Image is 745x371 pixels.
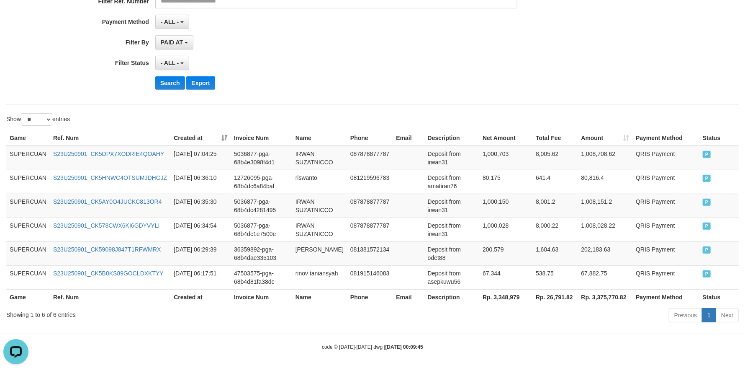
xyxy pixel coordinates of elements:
[6,241,50,265] td: SUPERCUAN
[532,130,578,146] th: Total Fee
[578,265,633,289] td: 67,882.75
[699,289,739,305] th: Status
[578,146,633,170] td: 1,008,708.62
[231,194,292,218] td: 5036877-pga-68b4dc4281495
[161,60,179,66] span: - ALL -
[669,308,702,322] a: Previous
[424,289,479,305] th: Description
[231,265,292,289] td: 47503575-pga-68b4d81fa38dc
[703,223,711,230] span: PAID
[6,113,70,126] label: Show entries
[292,289,347,305] th: Name
[170,289,231,305] th: Created at
[50,130,170,146] th: Ref. Num
[424,130,479,146] th: Description
[716,308,739,322] a: Next
[53,174,167,181] a: S23U250901_CK5HNWC4OTSUMJDHGJZ
[155,15,189,29] button: - ALL -
[632,130,699,146] th: Payment Method
[702,308,716,322] a: 1
[292,218,347,241] td: IRWAN SUZATNICCO
[393,289,424,305] th: Email
[161,39,183,46] span: PAID AT
[170,170,231,194] td: [DATE] 06:36:10
[632,218,699,241] td: QRIS Payment
[424,170,479,194] td: Deposit from amatiran76
[479,218,532,241] td: 1,000,028
[53,270,164,277] a: S23U250901_CK5B8KS89GOCLDXKTYY
[170,265,231,289] td: [DATE] 06:17:51
[231,146,292,170] td: 5036877-pga-68b4e3098f4d1
[231,241,292,265] td: 36359892-pga-68b4dae335103
[424,241,479,265] td: Deposit from odet88
[347,130,393,146] th: Phone
[170,130,231,146] th: Created at: activate to sort column ascending
[3,3,28,29] button: Open LiveChat chat widget
[578,194,633,218] td: 1,008,151.2
[532,170,578,194] td: 641.4
[424,218,479,241] td: Deposit from irwan31
[578,170,633,194] td: 80,816.4
[347,194,393,218] td: 087878877787
[632,146,699,170] td: QRIS Payment
[170,146,231,170] td: [DATE] 07:04:25
[322,344,423,350] small: code © [DATE]-[DATE] dwg |
[703,270,711,278] span: PAID
[479,241,532,265] td: 200,579
[231,289,292,305] th: Invoice Num
[6,170,50,194] td: SUPERCUAN
[578,289,633,305] th: Rp. 3,375,770.82
[532,194,578,218] td: 8,001.2
[703,151,711,158] span: PAID
[292,194,347,218] td: IRWAN SUZATNICCO
[632,265,699,289] td: QRIS Payment
[699,130,739,146] th: Status
[6,194,50,218] td: SUPERCUAN
[170,218,231,241] td: [DATE] 06:34:54
[161,18,179,25] span: - ALL -
[532,218,578,241] td: 8,000.22
[53,198,162,205] a: S23U250901_CK5AY0O4JUCKC813OR4
[532,289,578,305] th: Rp. 26,791.82
[479,170,532,194] td: 80,175
[6,218,50,241] td: SUPERCUAN
[292,170,347,194] td: riswanto
[53,246,161,253] a: S23U250901_CK59098J847T1RFWMRX
[479,289,532,305] th: Rp. 3,348,979
[292,241,347,265] td: [PERSON_NAME]
[6,289,50,305] th: Game
[347,170,393,194] td: 081219596783
[53,222,159,229] a: S23U250901_CK578CWX6KI6GDYVYLI
[347,241,393,265] td: 081381572134
[532,241,578,265] td: 1,604.63
[347,146,393,170] td: 087878877787
[231,218,292,241] td: 5036877-pga-68b4dc1e7500e
[479,130,532,146] th: Net Amount
[292,265,347,289] td: rinov taniansyah
[632,241,699,265] td: QRIS Payment
[385,344,423,350] strong: [DATE] 00:09:45
[6,307,304,319] div: Showing 1 to 6 of 6 entries
[231,130,292,146] th: Invoice Num
[155,35,193,49] button: PAID AT
[703,199,711,206] span: PAID
[155,56,189,70] button: - ALL -
[6,146,50,170] td: SUPERCUAN
[53,150,164,157] a: S23U250901_CK5DPX7XODRIE4QOAHY
[578,218,633,241] td: 1,008,028.22
[393,130,424,146] th: Email
[632,194,699,218] td: QRIS Payment
[170,194,231,218] td: [DATE] 06:35:30
[479,146,532,170] td: 1,000,703
[479,265,532,289] td: 67,344
[347,265,393,289] td: 081915146083
[6,265,50,289] td: SUPERCUAN
[424,146,479,170] td: Deposit from irwan31
[703,246,711,254] span: PAID
[632,289,699,305] th: Payment Method
[170,241,231,265] td: [DATE] 06:29:39
[50,289,170,305] th: Ref. Num
[578,241,633,265] td: 202,183.63
[155,76,185,90] button: Search
[424,194,479,218] td: Deposit from irwan31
